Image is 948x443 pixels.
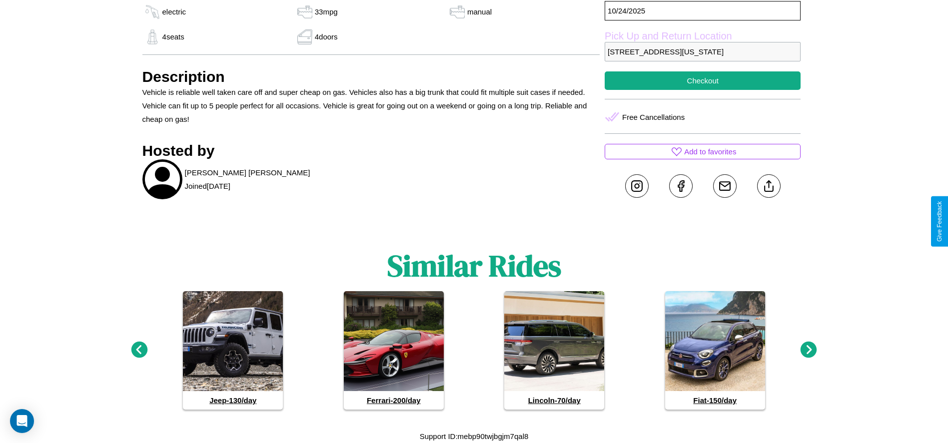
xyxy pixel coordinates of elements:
[162,5,186,18] p: electric
[185,166,310,179] p: [PERSON_NAME] [PERSON_NAME]
[605,30,801,42] label: Pick Up and Return Location
[142,85,600,126] p: Vehicle is reliable well taken care off and super cheap on gas. Vehicles also has a big trunk tha...
[10,409,34,433] div: Open Intercom Messenger
[387,245,561,286] h1: Similar Rides
[605,71,801,90] button: Checkout
[605,144,801,159] button: Add to favorites
[605,42,801,61] p: [STREET_ADDRESS][US_STATE]
[142,68,600,85] h3: Description
[665,391,765,410] h4: Fiat - 150 /day
[344,391,444,410] h4: Ferrari - 200 /day
[936,201,943,242] div: Give Feedback
[183,291,283,410] a: Jeep-130/day
[315,5,338,18] p: 33 mpg
[315,30,338,43] p: 4 doors
[605,1,801,20] p: 10 / 24 / 2025
[142,142,600,159] h3: Hosted by
[684,145,736,158] p: Add to favorites
[622,110,685,124] p: Free Cancellations
[142,4,162,19] img: gas
[142,29,162,44] img: gas
[162,30,184,43] p: 4 seats
[295,29,315,44] img: gas
[504,391,604,410] h4: Lincoln - 70 /day
[183,391,283,410] h4: Jeep - 130 /day
[420,430,529,443] p: Support ID: mebp90twjbgjm7qal8
[504,291,604,410] a: Lincoln-70/day
[467,5,492,18] p: manual
[665,291,765,410] a: Fiat-150/day
[344,291,444,410] a: Ferrari-200/day
[447,4,467,19] img: gas
[185,179,230,193] p: Joined [DATE]
[295,4,315,19] img: gas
